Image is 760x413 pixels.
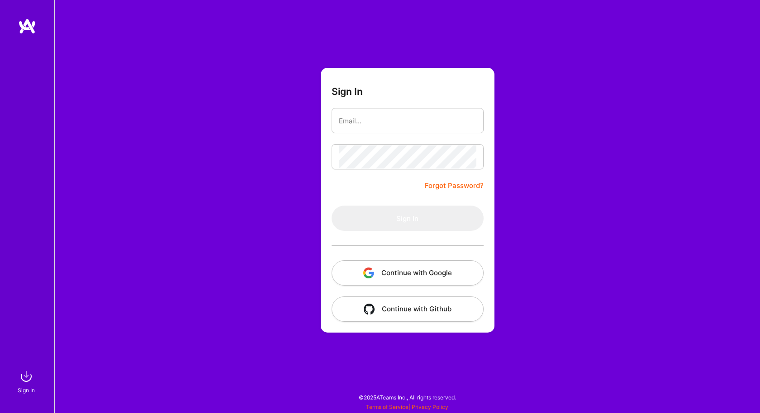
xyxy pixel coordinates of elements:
[332,86,363,97] h3: Sign In
[18,385,35,395] div: Sign In
[332,206,484,231] button: Sign In
[425,180,484,191] a: Forgot Password?
[332,296,484,322] button: Continue with Github
[54,386,760,408] div: © 2025 ATeams Inc., All rights reserved.
[363,268,374,278] img: icon
[19,367,35,395] a: sign inSign In
[412,404,448,410] a: Privacy Policy
[332,260,484,286] button: Continue with Google
[18,18,36,34] img: logo
[366,404,408,410] a: Terms of Service
[17,367,35,385] img: sign in
[366,404,448,410] span: |
[364,304,375,314] img: icon
[339,109,476,132] input: Email...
